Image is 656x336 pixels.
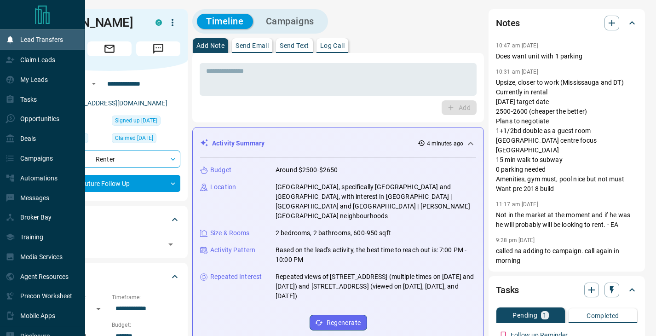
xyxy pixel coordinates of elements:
[197,14,253,29] button: Timeline
[39,15,142,30] h1: [PERSON_NAME]
[164,238,177,251] button: Open
[210,165,231,175] p: Budget
[496,283,519,297] h2: Tasks
[87,41,132,56] span: Email
[155,19,162,26] div: condos.ca
[587,313,619,319] p: Completed
[112,133,180,146] div: Fri Aug 01 2025
[136,41,180,56] span: Message
[310,315,367,330] button: Regenerate
[496,201,538,208] p: 11:17 am [DATE]
[112,293,180,301] p: Timeframe:
[210,182,236,192] p: Location
[427,139,463,148] p: 4 minutes ago
[112,321,180,329] p: Budget:
[63,99,167,107] a: [EMAIL_ADDRESS][DOMAIN_NAME]
[280,42,309,49] p: Send Text
[496,246,638,266] p: called na adding to campaign. call again in morning
[496,16,520,30] h2: Notes
[496,237,535,243] p: 9:28 pm [DATE]
[276,182,476,221] p: [GEOGRAPHIC_DATA], specifically [GEOGRAPHIC_DATA] and [GEOGRAPHIC_DATA], with interest in [GEOGRA...
[210,228,250,238] p: Size & Rooms
[276,272,476,301] p: Repeated views of [STREET_ADDRESS] (multiple times on [DATE] and [DATE]) and [STREET_ADDRESS] (vi...
[115,116,157,125] span: Signed up [DATE]
[39,209,180,231] div: Tags
[39,151,180,168] div: Renter
[236,42,269,49] p: Send Email
[496,78,638,194] p: Upsize, closer to work (Mississauga and DT) Currently in rental [DATE] target date 2500-2600 (che...
[115,133,153,143] span: Claimed [DATE]
[88,78,99,89] button: Open
[512,312,537,319] p: Pending
[39,175,180,192] div: Future Follow Up
[496,12,638,34] div: Notes
[210,245,255,255] p: Activity Pattern
[496,69,538,75] p: 10:31 am [DATE]
[496,42,538,49] p: 10:47 am [DATE]
[496,279,638,301] div: Tasks
[276,228,391,238] p: 2 bedrooms, 2 bathrooms, 600-950 sqft
[39,266,180,288] div: Criteria
[276,165,338,175] p: Around $2500-$2650
[496,52,638,61] p: Does want unit with 1 parking
[112,116,180,128] div: Sat Jun 08 2024
[212,139,265,148] p: Activity Summary
[210,272,262,282] p: Repeated Interest
[196,42,224,49] p: Add Note
[543,312,547,319] p: 1
[320,42,345,49] p: Log Call
[200,135,476,152] div: Activity Summary4 minutes ago
[276,245,476,265] p: Based on the lead's activity, the best time to reach out is: 7:00 PM - 10:00 PM
[496,210,638,230] p: Not in the market at the moment and if he was he will probably will be looking to rent. - EA
[257,14,323,29] button: Campaigns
